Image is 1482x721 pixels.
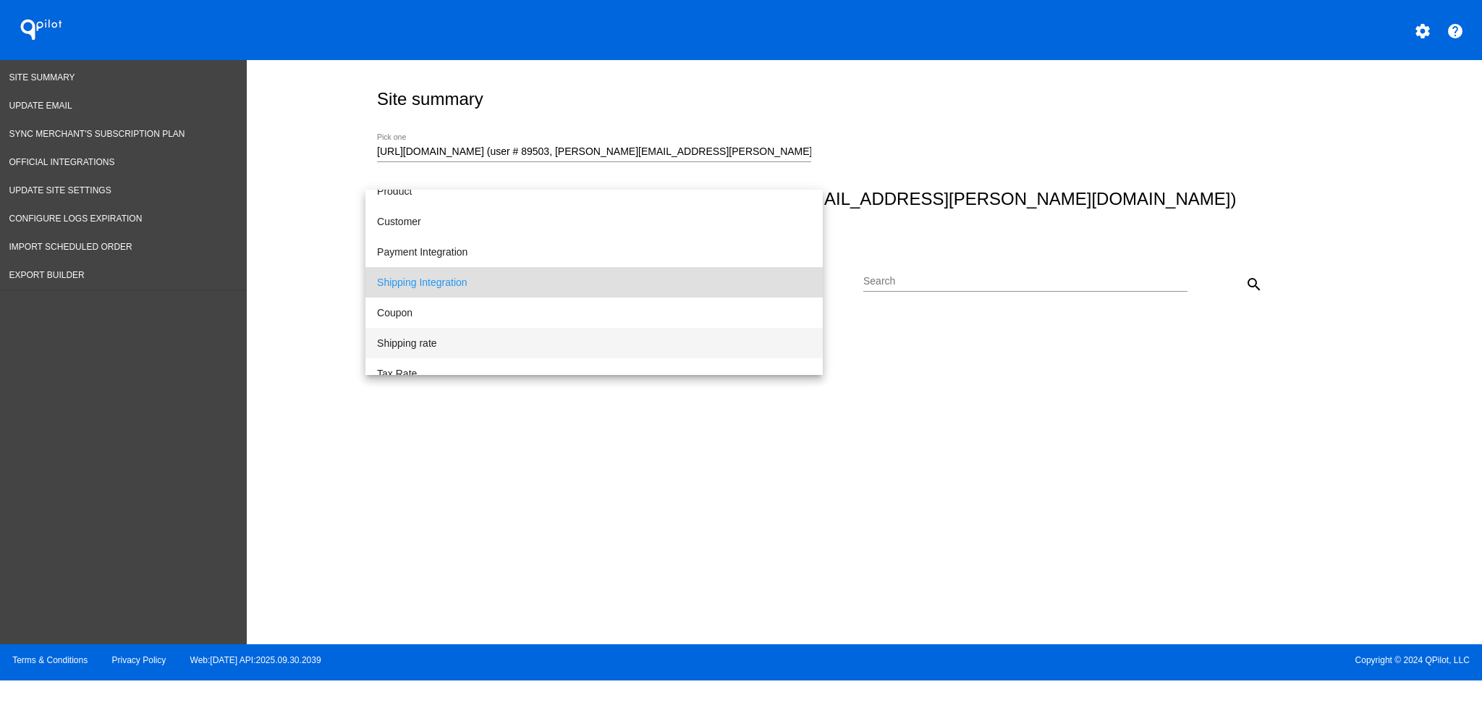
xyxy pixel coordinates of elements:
[377,176,811,206] span: Product
[377,358,811,389] span: Tax Rate
[377,206,811,237] span: Customer
[377,267,811,298] span: Shipping Integration
[377,328,811,358] span: Shipping rate
[377,298,811,328] span: Coupon
[377,237,811,267] span: Payment Integration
